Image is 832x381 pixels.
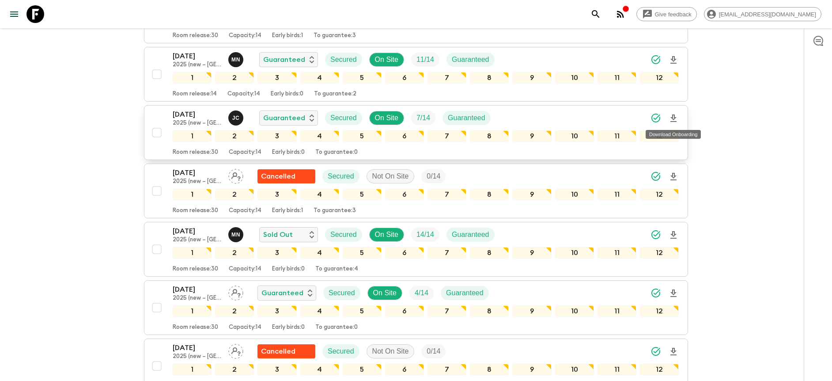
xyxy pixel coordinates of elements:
[385,130,424,142] div: 6
[470,130,509,142] div: 8
[598,130,636,142] div: 11
[257,364,296,375] div: 3
[325,53,362,67] div: Secured
[555,247,594,259] div: 10
[173,149,218,156] p: Room release: 30
[229,149,261,156] p: Capacity: 14
[263,229,293,240] p: Sold Out
[427,189,466,200] div: 7
[173,91,217,98] p: Room release: 14
[650,11,696,18] span: Give feedback
[416,113,430,123] p: 7 / 14
[272,149,305,156] p: Early birds: 0
[228,288,243,295] span: Assign pack leader
[372,171,409,182] p: Not On Site
[640,305,679,317] div: 12
[263,54,305,65] p: Guaranteed
[668,230,679,240] svg: Download Onboarding
[598,305,636,317] div: 11
[555,72,594,84] div: 10
[257,247,296,259] div: 3
[452,54,489,65] p: Guaranteed
[650,171,661,182] svg: Synced Successfully
[300,189,339,200] div: 4
[261,288,303,298] p: Guaranteed
[228,347,243,354] span: Assign pack leader
[261,171,295,182] p: Cancelled
[323,286,360,300] div: Secured
[650,54,661,65] svg: Synced Successfully
[411,53,439,67] div: Trip Fill
[215,130,254,142] div: 2
[555,364,594,375] div: 10
[144,222,688,277] button: [DATE]2025 (new – [GEOGRAPHIC_DATA])Maho NagaredaSold OutSecuredOn SiteTrip FillGuaranteed1234567...
[598,247,636,259] div: 11
[315,324,358,331] p: To guarantee: 0
[427,130,466,142] div: 7
[173,178,221,185] p: 2025 (new – [GEOGRAPHIC_DATA])
[173,168,221,178] p: [DATE]
[650,113,661,123] svg: Synced Successfully
[372,346,409,357] p: Not On Site
[470,364,509,375] div: 8
[330,113,357,123] p: Secured
[173,295,221,302] p: 2025 (new – [GEOGRAPHIC_DATA])
[385,364,424,375] div: 6
[470,72,509,84] div: 8
[328,171,354,182] p: Secured
[328,346,354,357] p: Secured
[325,111,362,125] div: Secured
[229,32,261,39] p: Capacity: 14
[173,120,221,127] p: 2025 (new – [GEOGRAPHIC_DATA])
[173,130,212,142] div: 1
[173,266,218,273] p: Room release: 30
[421,344,446,358] div: Trip Fill
[144,47,688,102] button: [DATE]2025 (new – [GEOGRAPHIC_DATA])Maho NagaredaGuaranteedSecuredOn SiteTrip FillGuaranteed12345...
[173,284,221,295] p: [DATE]
[322,169,359,183] div: Secured
[646,130,701,139] div: Download Onboarding
[555,305,594,317] div: 10
[314,91,356,98] p: To guarantee: 2
[367,169,415,183] div: Not On Site
[373,288,397,298] p: On Site
[330,229,357,240] p: Secured
[587,5,605,23] button: search adventures
[636,7,697,21] a: Give feedback
[555,130,594,142] div: 10
[668,113,679,124] svg: Download Onboarding
[228,52,245,67] button: MN
[173,61,221,69] p: 2025 (new – [GEOGRAPHIC_DATA])
[668,55,679,65] svg: Download Onboarding
[229,266,261,273] p: Capacity: 14
[512,364,551,375] div: 9
[598,189,636,200] div: 11
[272,266,305,273] p: Early birds: 0
[369,111,404,125] div: On Site
[272,324,305,331] p: Early birds: 0
[300,130,339,142] div: 4
[411,111,435,125] div: Trip Fill
[173,364,212,375] div: 1
[448,113,485,123] p: Guaranteed
[173,236,221,244] p: 2025 (new – [GEOGRAPHIC_DATA])
[173,343,221,353] p: [DATE]
[343,72,382,84] div: 5
[640,72,679,84] div: 12
[385,247,424,259] div: 6
[650,229,661,240] svg: Synced Successfully
[640,189,679,200] div: 12
[668,171,679,182] svg: Download Onboarding
[668,288,679,299] svg: Download Onboarding
[314,207,356,214] p: To guarantee: 3
[385,189,424,200] div: 6
[385,305,424,317] div: 6
[427,171,440,182] p: 0 / 14
[416,54,434,65] p: 11 / 14
[231,231,240,238] p: M N
[411,228,439,242] div: Trip Fill
[512,72,551,84] div: 9
[369,53,404,67] div: On Site
[144,280,688,335] button: [DATE]2025 (new – [GEOGRAPHIC_DATA])Assign pack leaderGuaranteedSecuredOn SiteTrip FillGuaranteed...
[228,113,245,120] span: Juno Choi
